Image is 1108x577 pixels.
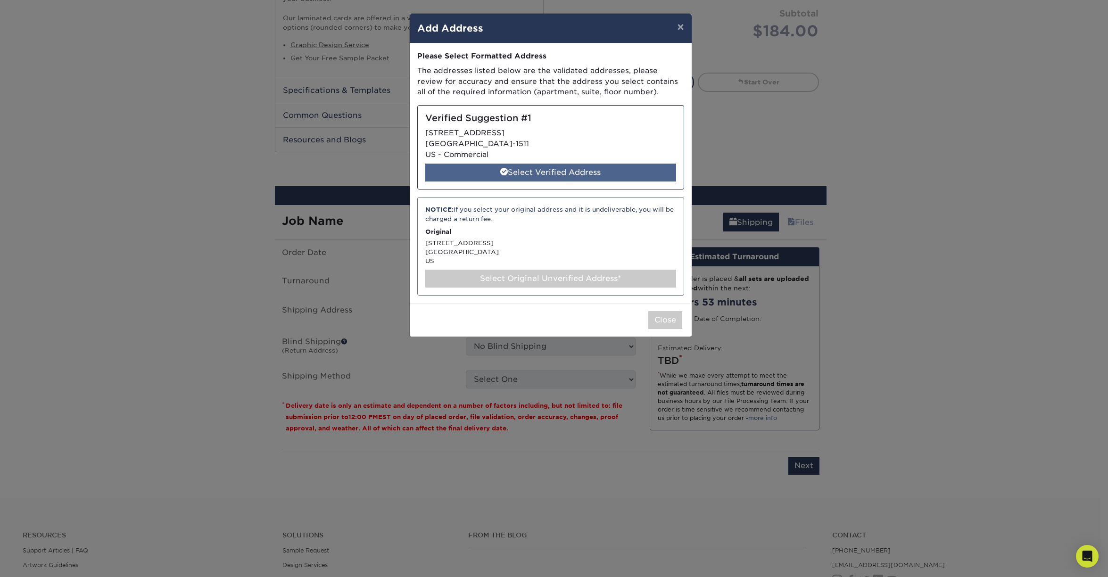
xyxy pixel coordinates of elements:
button: × [670,14,691,40]
div: Open Intercom Messenger [1076,545,1099,568]
h4: Add Address [417,21,684,35]
div: Select Original Unverified Address* [425,270,676,288]
div: [STREET_ADDRESS] [GEOGRAPHIC_DATA]-1511 US - Commercial [417,105,684,190]
div: Select Verified Address [425,164,676,181]
p: Original [425,227,676,236]
strong: NOTICE: [425,206,454,213]
h5: Verified Suggestion #1 [425,113,676,124]
p: The addresses listed below are the validated addresses, please review for accuracy and ensure tha... [417,66,684,98]
div: Please Select Formatted Address [417,51,684,62]
div: If you select your original address and it is undeliverable, you will be charged a return fee. [425,205,676,223]
button: Close [648,311,682,329]
div: [STREET_ADDRESS] [GEOGRAPHIC_DATA] US [417,197,684,295]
